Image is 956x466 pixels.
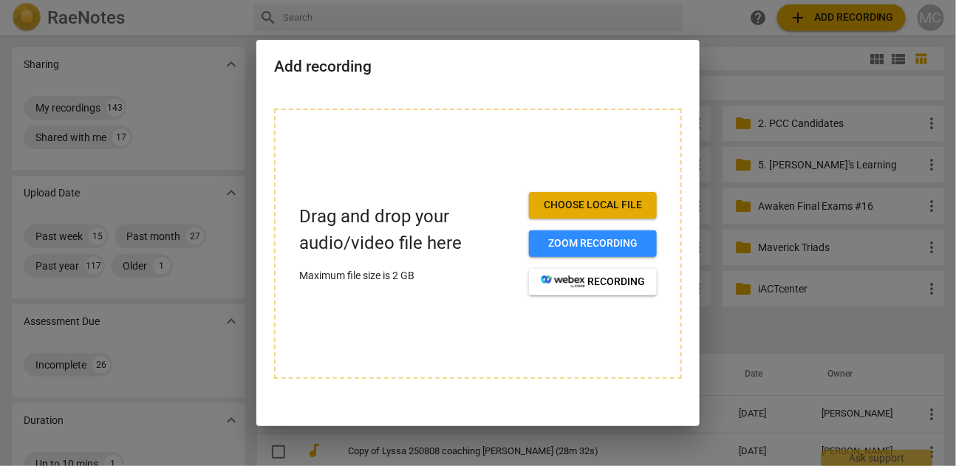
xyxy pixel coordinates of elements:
span: Zoom recording [541,236,645,251]
h2: Add recording [274,58,682,76]
button: recording [529,269,657,295]
button: Choose local file [529,192,657,219]
button: Zoom recording [529,230,657,257]
p: Maximum file size is 2 GB [299,268,517,284]
p: Drag and drop your audio/video file here [299,204,517,256]
span: Choose local file [541,198,645,213]
span: recording [541,275,645,289]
